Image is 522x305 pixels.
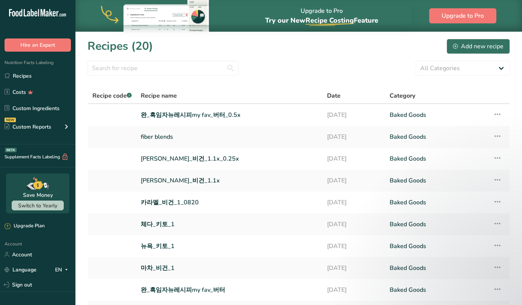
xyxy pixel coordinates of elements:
[265,0,378,32] div: Upgrade to Pro
[141,282,318,298] a: 완_흑임자뉴레시피my fav_버터
[88,38,153,55] h1: Recipes (20)
[92,92,132,100] span: Recipe code
[5,38,71,52] button: Hire an Expert
[327,107,380,123] a: [DATE]
[5,118,16,122] div: NEW
[141,195,318,210] a: 카라멜_비건_1_0820
[141,107,318,123] a: 완_흑임자뉴레시피my fav_버터_0.5x
[496,279,514,297] iframe: Intercom live chat
[88,61,238,76] input: Search for recipe
[390,151,484,167] a: Baked Goods
[327,173,380,189] a: [DATE]
[390,91,415,100] span: Category
[12,201,64,210] button: Switch to Yearly
[327,195,380,210] a: [DATE]
[327,216,380,232] a: [DATE]
[5,222,45,230] div: Upgrade Plan
[18,202,57,209] span: Switch to Yearly
[390,173,484,189] a: Baked Goods
[141,260,318,276] a: 마차_비건_1
[327,260,380,276] a: [DATE]
[429,8,496,23] button: Upgrade to Pro
[453,42,504,51] div: Add new recipe
[141,238,318,254] a: 뉴욕_키토_1
[5,148,17,152] div: BETA
[390,129,484,145] a: Baked Goods
[327,129,380,145] a: [DATE]
[5,263,37,276] a: Language
[141,91,177,100] span: Recipe name
[390,107,484,123] a: Baked Goods
[110,6,412,25] iframe: Intercom live chat banner
[23,191,53,199] div: Save Money
[141,173,318,189] a: [PERSON_NAME]_비건_1.1x
[55,265,71,274] div: EN
[327,91,341,100] span: Date
[390,195,484,210] a: Baked Goods
[327,151,380,167] a: [DATE]
[447,39,510,54] button: Add new recipe
[442,11,484,20] span: Upgrade to Pro
[141,151,318,167] a: [PERSON_NAME]_비건_1.1x_0.25x
[390,216,484,232] a: Baked Goods
[141,216,318,232] a: 체다_키토_1
[141,129,318,145] a: fiber blends
[5,123,51,131] div: Custom Reports
[327,282,380,298] a: [DATE]
[390,282,484,298] a: Baked Goods
[327,238,380,254] a: [DATE]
